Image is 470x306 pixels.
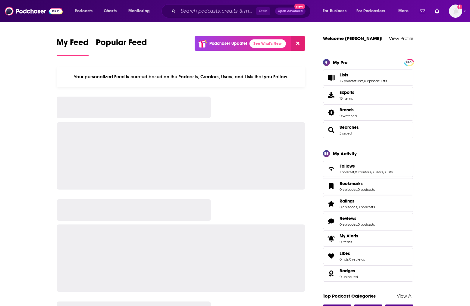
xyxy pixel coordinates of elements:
[124,6,158,16] button: open menu
[325,252,337,260] a: Likes
[323,161,413,177] span: Follows
[371,170,383,174] a: 0 users
[340,198,375,204] a: Ratings
[96,37,147,56] a: Popular Feed
[340,257,349,261] a: 0 lists
[449,5,462,18] img: User Profile
[340,90,354,95] span: Exports
[57,37,89,51] span: My Feed
[325,165,337,173] a: Follows
[249,39,286,48] a: See What's New
[340,72,387,78] a: Lists
[340,198,355,204] span: Ratings
[128,7,150,15] span: Monitoring
[417,6,428,16] a: Show notifications dropdown
[323,122,413,138] span: Searches
[449,5,462,18] span: Logged in as hoffmacv
[352,6,394,16] button: open menu
[167,4,316,18] div: Search podcasts, credits, & more...
[358,222,375,227] a: 0 podcasts
[340,170,354,174] a: 1 podcast
[398,7,409,15] span: More
[340,205,357,209] a: 0 episodes
[354,170,355,174] span: ,
[340,233,358,239] span: My Alerts
[340,72,348,78] span: Lists
[358,187,375,192] a: 0 podcasts
[323,178,413,194] span: Bookmarks
[340,96,354,100] span: 15 items
[364,79,387,83] a: 0 episode lists
[323,248,413,264] span: Likes
[363,79,364,83] span: ,
[57,37,89,56] a: My Feed
[325,217,337,225] a: Reviews
[340,79,363,83] a: 16 podcast lists
[371,170,371,174] span: ,
[340,163,355,169] span: Follows
[340,114,357,118] a: 0 watched
[96,37,147,51] span: Popular Feed
[325,182,337,190] a: Bookmarks
[384,170,393,174] a: 0 lists
[340,216,375,221] a: Reviews
[325,108,337,117] a: Brands
[405,60,412,65] span: PRO
[209,41,247,46] p: Podchaser Update!
[340,251,350,256] span: Likes
[340,216,356,221] span: Reviews
[340,251,365,256] a: Likes
[340,125,359,130] a: Searches
[340,222,357,227] a: 0 episodes
[323,7,346,15] span: For Business
[325,199,337,208] a: Ratings
[323,293,376,299] a: Top Podcast Categories
[340,275,358,279] a: 0 unlocked
[323,196,413,212] span: Ratings
[340,107,354,113] span: Brands
[449,5,462,18] button: Show profile menu
[318,6,354,16] button: open menu
[5,5,63,17] img: Podchaser - Follow, Share and Rate Podcasts
[294,4,305,9] span: New
[178,6,256,16] input: Search podcasts, credits, & more...
[357,205,358,209] span: ,
[394,6,416,16] button: open menu
[397,293,413,299] a: View All
[323,104,413,121] span: Brands
[389,36,413,41] a: View Profile
[357,222,358,227] span: ,
[104,7,117,15] span: Charts
[355,170,371,174] a: 0 creators
[333,151,357,156] div: My Activity
[356,7,385,15] span: For Podcasters
[325,73,337,82] a: Lists
[405,60,412,64] a: PRO
[340,163,393,169] a: Follows
[275,8,305,15] button: Open AdvancedNew
[357,187,358,192] span: ,
[323,70,413,86] span: Lists
[323,87,413,103] a: Exports
[75,7,92,15] span: Podcasts
[325,91,337,99] span: Exports
[340,187,357,192] a: 0 episodes
[457,5,462,9] svg: Add a profile image
[323,230,413,247] a: My Alerts
[432,6,442,16] a: Show notifications dropdown
[325,126,337,134] a: Searches
[333,60,348,65] div: My Pro
[340,107,357,113] a: Brands
[278,10,303,13] span: Open Advanced
[383,170,384,174] span: ,
[323,213,413,229] span: Reviews
[70,6,100,16] button: open menu
[256,7,270,15] span: Ctrl K
[100,6,120,16] a: Charts
[323,36,383,41] a: Welcome [PERSON_NAME]!
[57,66,305,87] div: Your personalized Feed is curated based on the Podcasts, Creators, Users, and Lists that you Follow.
